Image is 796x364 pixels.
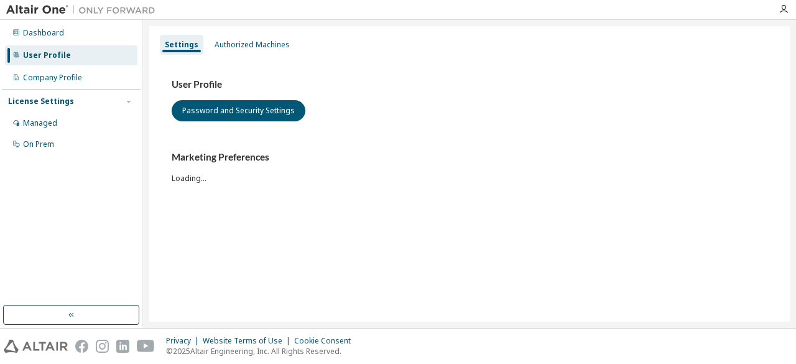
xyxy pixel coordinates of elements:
div: Managed [23,118,57,128]
div: Dashboard [23,28,64,38]
div: On Prem [23,139,54,149]
img: linkedin.svg [116,340,129,353]
img: facebook.svg [75,340,88,353]
div: Authorized Machines [215,40,290,50]
div: License Settings [8,96,74,106]
div: Cookie Consent [294,336,358,346]
div: Loading... [172,151,767,183]
p: © 2025 Altair Engineering, Inc. All Rights Reserved. [166,346,358,357]
div: Website Terms of Use [203,336,294,346]
img: altair_logo.svg [4,340,68,353]
h3: Marketing Preferences [172,151,767,164]
img: instagram.svg [96,340,109,353]
div: Privacy [166,336,203,346]
div: Company Profile [23,73,82,83]
img: Altair One [6,4,162,16]
button: Password and Security Settings [172,100,305,121]
div: Settings [165,40,198,50]
h3: User Profile [172,78,767,91]
div: User Profile [23,50,71,60]
img: youtube.svg [137,340,155,353]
